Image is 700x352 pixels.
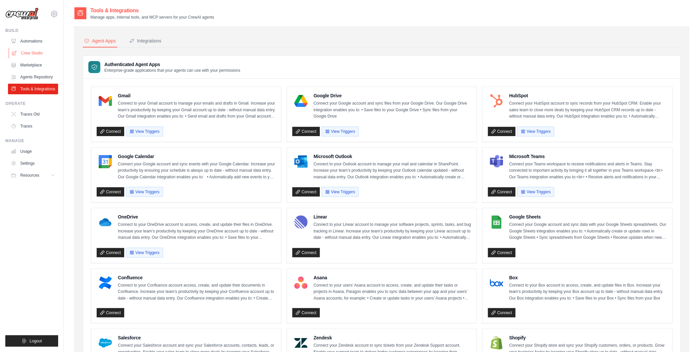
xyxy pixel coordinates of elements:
[292,248,320,257] a: Connect
[517,127,554,136] button: View Triggers
[314,221,471,241] p: Connect to your Linear account to manage your software projects, sprints, tasks, and bug tracking...
[90,15,214,20] p: Manage apps, internal tools, and MCP servers for your CrewAI agents
[118,221,276,241] p: Connect to your OneDrive account to access, create, and update their files in OneDrive. Increase ...
[509,282,667,302] p: Connect to your Box account to access, create, and update files in Box. Increase your team’s prod...
[490,336,503,350] img: Shopify Logo
[8,109,58,120] a: Traces Old
[97,187,124,197] a: Connect
[509,214,667,220] h4: Google Sheets
[292,127,320,136] a: Connect
[104,68,241,73] p: Enterprise-grade applications that your agents can use with your permissions
[517,187,554,197] button: View Triggers
[8,84,58,94] a: Tools & Integrations
[8,36,58,46] a: Automations
[8,60,58,70] a: Marketplace
[294,94,308,108] img: Google Drive Logo
[118,214,276,220] h4: OneDrive
[509,334,667,341] h4: Shopify
[118,282,276,302] p: Connect to your Confluence account access, create, and update their documents in Confluence. Incr...
[509,161,667,181] p: Connect your Teams workspace to receive notifications and alerts in Teams. Stay connected to impo...
[322,187,359,197] button: View Triggers
[314,214,471,220] h4: Linear
[322,127,359,136] button: View Triggers
[9,48,59,58] a: Crew Studio
[314,92,471,99] h4: Google Drive
[118,274,276,281] h4: Confluence
[99,94,112,108] img: Gmail Logo
[126,127,163,136] button: View Triggers
[294,216,308,229] img: Linear Logo
[99,216,112,229] img: OneDrive Logo
[129,38,161,44] div: Integrations
[5,138,58,143] div: Manage
[314,334,471,341] h4: Zendesk
[314,274,471,281] h4: Asana
[97,308,124,317] a: Connect
[5,335,58,347] button: Logout
[490,155,503,168] img: Microsoft Teams Logo
[5,101,58,106] div: Operate
[314,282,471,302] p: Connect to your users’ Asana account to access, create, and update their tasks or projects in Asa...
[509,221,667,241] p: Connect your Google account and sync data with your Google Sheets spreadsheets. Our Google Sheets...
[294,276,308,290] img: Asana Logo
[8,170,58,181] button: Resources
[97,127,124,136] a: Connect
[126,187,163,197] button: View Triggers
[488,248,516,257] a: Connect
[314,161,471,181] p: Connect to your Outlook account to manage your mail and calendar in SharePoint. Increase your tea...
[8,158,58,169] a: Settings
[490,94,503,108] img: HubSpot Logo
[509,153,667,160] h4: Microsoft Teams
[118,100,276,120] p: Connect to your Gmail account to manage your emails and drafts in Gmail. Increase your team’s pro...
[292,187,320,197] a: Connect
[118,161,276,181] p: Connect your Google account and sync events with your Google Calendar. Increase your productivity...
[118,334,276,341] h4: Salesforce
[118,153,276,160] h4: Google Calendar
[314,100,471,120] p: Connect your Google account and sync files from your Google Drive. Our Google Drive integration e...
[488,187,516,197] a: Connect
[99,276,112,290] img: Confluence Logo
[5,28,58,33] div: Build
[83,35,117,47] button: Agent Apps
[294,155,308,168] img: Microsoft Outlook Logo
[5,8,39,20] img: Logo
[90,7,214,15] h2: Tools & Integrations
[8,72,58,82] a: Agents Repository
[97,248,124,257] a: Connect
[509,100,667,120] p: Connect your HubSpot account to sync records from your HubSpot CRM. Enable your sales team to clo...
[118,92,276,99] h4: Gmail
[126,248,163,258] button: View Triggers
[292,308,320,317] a: Connect
[8,146,58,157] a: Usage
[509,274,667,281] h4: Box
[8,121,58,132] a: Traces
[30,338,42,344] span: Logout
[294,336,308,350] img: Zendesk Logo
[314,153,471,160] h4: Microsoft Outlook
[99,155,112,168] img: Google Calendar Logo
[509,92,667,99] h4: HubSpot
[104,61,241,68] h3: Authenticated Agent Apps
[99,336,112,350] img: Salesforce Logo
[488,308,516,317] a: Connect
[84,38,116,44] div: Agent Apps
[20,173,39,178] span: Resources
[128,35,163,47] button: Integrations
[488,127,516,136] a: Connect
[490,216,503,229] img: Google Sheets Logo
[490,276,503,290] img: Box Logo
